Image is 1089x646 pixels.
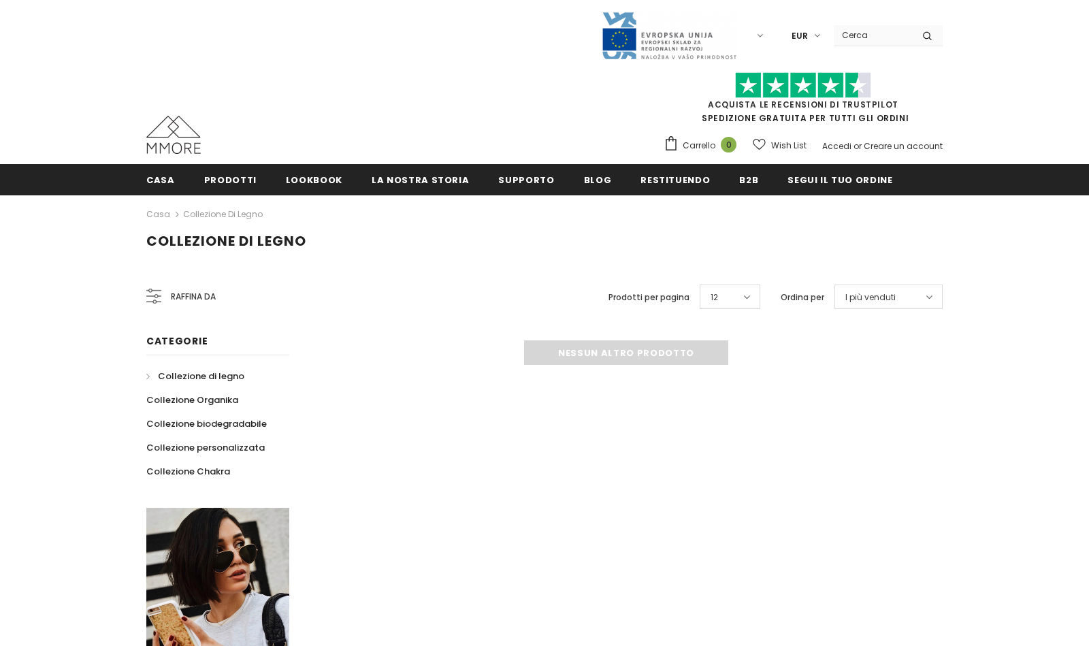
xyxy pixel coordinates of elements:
[204,174,257,187] span: Prodotti
[845,291,896,304] span: I più venduti
[146,412,267,436] a: Collezione biodegradabile
[146,116,201,154] img: Casi MMORE
[372,164,469,195] a: La nostra storia
[146,231,306,251] span: Collezione di legno
[146,465,230,478] span: Collezione Chakra
[781,291,824,304] label: Ordina per
[146,206,170,223] a: Casa
[146,436,265,459] a: Collezione personalizzata
[834,25,912,45] input: Search Site
[146,334,208,348] span: Categorie
[721,137,736,152] span: 0
[683,139,715,152] span: Carrello
[664,78,943,124] span: SPEDIZIONE GRATUITA PER TUTTI GLI ORDINI
[640,174,710,187] span: Restituendo
[771,139,807,152] span: Wish List
[146,417,267,430] span: Collezione biodegradabile
[286,164,342,195] a: Lookbook
[664,135,743,156] a: Carrello 0
[601,29,737,41] a: Javni Razpis
[146,164,175,195] a: Casa
[146,174,175,187] span: Casa
[146,459,230,483] a: Collezione Chakra
[372,174,469,187] span: La nostra storia
[640,164,710,195] a: Restituendo
[739,174,758,187] span: B2B
[787,164,892,195] a: Segui il tuo ordine
[792,29,808,43] span: EUR
[787,174,892,187] span: Segui il tuo ordine
[146,441,265,454] span: Collezione personalizzata
[498,174,554,187] span: supporto
[739,164,758,195] a: B2B
[183,208,263,220] a: Collezione di legno
[204,164,257,195] a: Prodotti
[158,370,244,383] span: Collezione di legno
[735,72,871,99] img: Fidati di Pilot Stars
[822,140,851,152] a: Accedi
[708,99,898,110] a: Acquista le recensioni di TrustPilot
[711,291,718,304] span: 12
[286,174,342,187] span: Lookbook
[498,164,554,195] a: supporto
[146,364,244,388] a: Collezione di legno
[854,140,862,152] span: or
[584,174,612,187] span: Blog
[864,140,943,152] a: Creare un account
[584,164,612,195] a: Blog
[753,133,807,157] a: Wish List
[171,289,216,304] span: Raffina da
[146,388,238,412] a: Collezione Organika
[146,393,238,406] span: Collezione Organika
[608,291,689,304] label: Prodotti per pagina
[601,11,737,61] img: Javni Razpis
